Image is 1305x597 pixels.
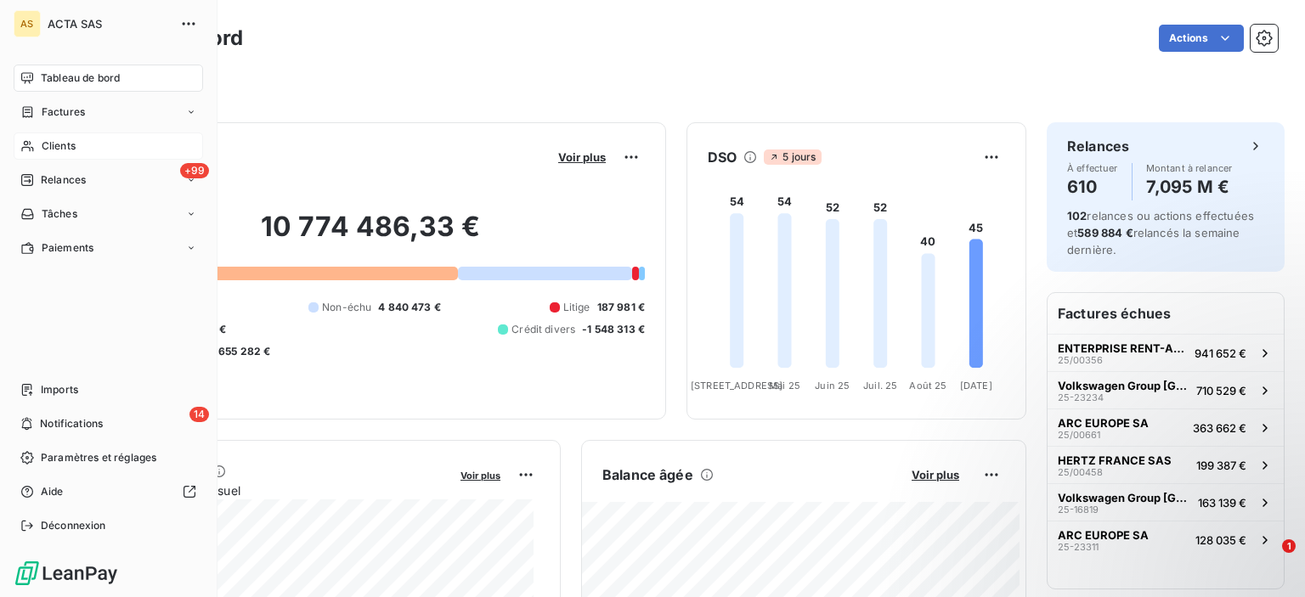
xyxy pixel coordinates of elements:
span: Paiements [42,240,93,256]
span: -1 548 313 € [582,322,645,337]
span: ENTERPRISE RENT-A-CAR - CITER SA [1058,341,1188,355]
span: relances ou actions effectuées et relancés la semaine dernière. [1067,209,1254,256]
span: Voir plus [558,150,606,164]
span: Voir plus [460,470,500,482]
button: ARC EUROPE SA25/00661363 662 € [1048,408,1284,446]
tspan: [DATE] [960,380,992,391]
span: Chiffre d'affaires mensuel [96,482,449,499]
h6: Relances [1067,136,1129,156]
tspan: [STREET_ADDRESS] [691,380,782,391]
span: 1 [1282,539,1296,553]
span: ARC EUROPE SA [1058,416,1149,430]
span: Montant à relancer [1146,163,1233,173]
span: Voir plus [912,468,959,482]
span: Imports [41,382,78,397]
h6: DSO [708,147,737,167]
span: 363 662 € [1193,421,1246,435]
span: Relances [41,172,86,188]
h6: Factures échues [1048,293,1284,334]
span: Notifications [40,416,103,431]
span: 589 884 € [1077,226,1133,239]
span: Clients [42,138,76,154]
span: Crédit divers [511,322,575,337]
img: Logo LeanPay [14,560,119,587]
button: Voir plus [455,467,506,482]
span: Non-échu [322,300,371,315]
span: Volkswagen Group [GEOGRAPHIC_DATA] [1058,379,1189,392]
tspan: Juin 25 [815,380,850,391]
span: 941 652 € [1195,346,1246,360]
iframe: Intercom live chat [1247,539,1288,580]
span: 25/00356 [1058,355,1103,365]
button: Voir plus [553,149,611,165]
h4: 610 [1067,173,1118,200]
span: +99 [180,163,209,178]
div: AS [14,10,41,37]
span: 25/00661 [1058,430,1100,440]
span: À effectuer [1067,163,1118,173]
button: ENTERPRISE RENT-A-CAR - CITER SA25/00356941 652 € [1048,334,1284,371]
span: -655 282 € [213,344,271,359]
button: Actions [1159,25,1244,52]
iframe: Intercom notifications message [965,432,1305,551]
span: Aide [41,484,64,499]
a: Aide [14,478,203,505]
span: 4 840 473 € [378,300,441,315]
span: 5 jours [764,149,821,165]
h4: 7,095 M € [1146,173,1233,200]
tspan: Juil. 25 [863,380,897,391]
span: ACTA SAS [48,17,170,31]
tspan: Août 25 [909,380,946,391]
button: Voir plus [907,467,964,482]
h6: Balance âgée [602,465,693,485]
span: 14 [189,407,209,422]
span: 25-23234 [1058,392,1104,403]
span: Factures [42,104,85,120]
tspan: Mai 25 [769,380,800,391]
span: Tâches [42,206,77,222]
h2: 10 774 486,33 € [96,210,645,261]
span: 187 981 € [597,300,645,315]
span: 102 [1067,209,1087,222]
span: Paramètres et réglages [41,450,156,465]
span: 710 529 € [1196,384,1246,397]
span: Litige [563,300,590,315]
span: Déconnexion [41,518,106,533]
button: Volkswagen Group [GEOGRAPHIC_DATA]25-23234710 529 € [1048,371,1284,408]
span: Tableau de bord [41,70,120,86]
